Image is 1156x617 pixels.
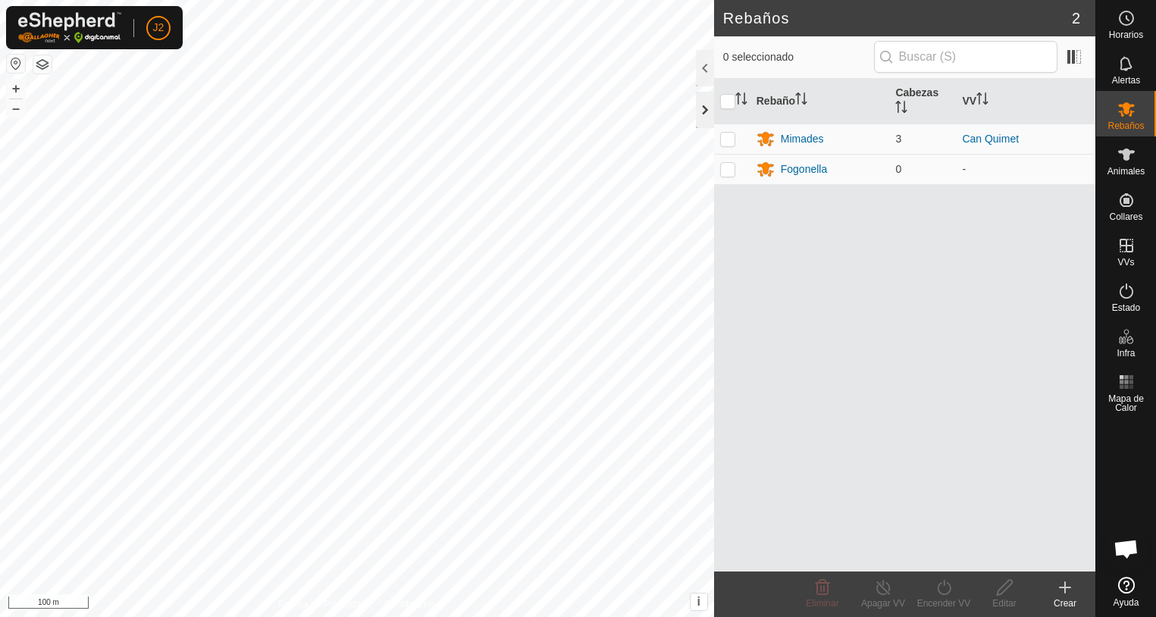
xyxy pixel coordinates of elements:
span: i [697,595,700,608]
span: Animales [1107,167,1145,176]
h2: Rebaños [723,9,1072,27]
th: VV [956,79,1095,124]
span: VVs [1117,258,1134,267]
div: Apagar VV [853,597,913,610]
a: Can Quimet [962,133,1019,145]
span: Mapa de Calor [1100,394,1152,412]
span: 0 seleccionado [723,49,874,65]
span: 0 [895,163,901,175]
th: Rebaño [750,79,890,124]
div: Fogonella [781,161,828,177]
div: Mimades [781,131,824,147]
p-sorticon: Activar para ordenar [976,95,988,107]
span: Eliminar [806,598,838,609]
a: Chat abierto [1104,526,1149,572]
a: Política de Privacidad [278,597,365,611]
p-sorticon: Activar para ordenar [895,103,907,115]
div: Crear [1035,597,1095,610]
p-sorticon: Activar para ordenar [795,95,807,107]
input: Buscar (S) [874,41,1057,73]
button: – [7,99,25,117]
span: 2 [1072,7,1080,30]
td: - [956,154,1095,184]
button: + [7,80,25,98]
span: Collares [1109,212,1142,221]
button: i [691,594,707,610]
img: Logo Gallagher [18,12,121,43]
span: J2 [153,20,164,36]
th: Cabezas [889,79,956,124]
span: Rebaños [1107,121,1144,130]
button: Capas del Mapa [33,55,52,74]
span: Ayuda [1114,598,1139,607]
div: Encender VV [913,597,974,610]
div: Editar [974,597,1035,610]
span: Horarios [1109,30,1143,39]
span: Estado [1112,303,1140,312]
p-sorticon: Activar para ordenar [735,95,747,107]
span: Alertas [1112,76,1140,85]
span: 3 [895,133,901,145]
a: Contáctenos [384,597,435,611]
a: Ayuda [1096,571,1156,613]
span: Infra [1117,349,1135,358]
button: Restablecer Mapa [7,55,25,73]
